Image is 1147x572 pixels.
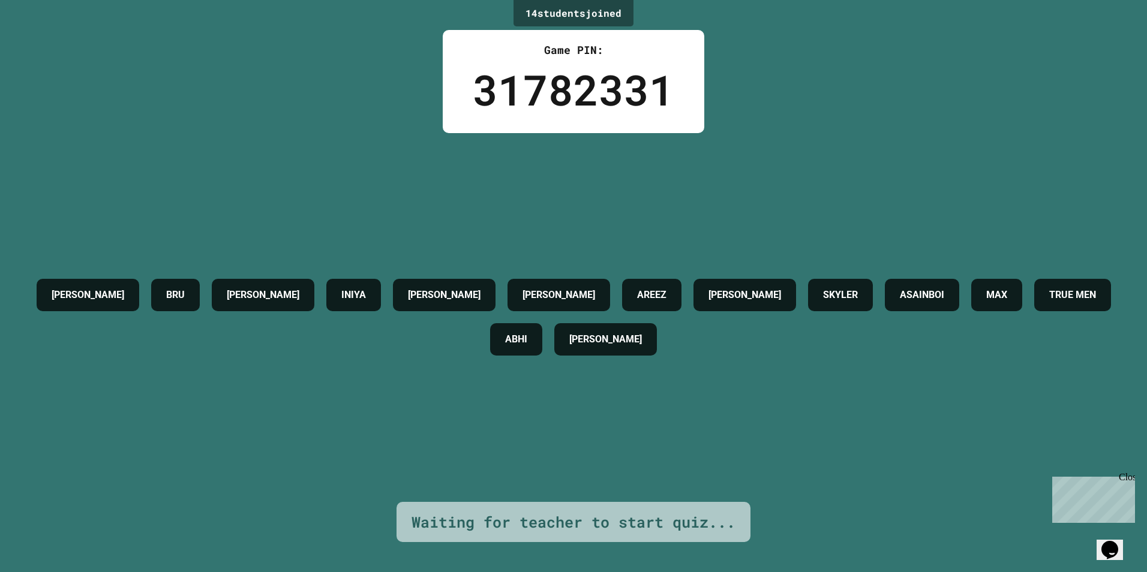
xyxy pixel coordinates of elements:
h4: ASAINBOI [900,288,944,302]
h4: ABHI [505,332,527,347]
h4: BRU [166,288,185,302]
iframe: chat widget [1097,524,1135,560]
h4: [PERSON_NAME] [569,332,642,347]
div: 31782331 [473,58,674,121]
h4: INIYA [341,288,366,302]
h4: [PERSON_NAME] [708,288,781,302]
h4: [PERSON_NAME] [227,288,299,302]
div: Chat with us now!Close [5,5,83,76]
iframe: chat widget [1047,472,1135,523]
h4: MAX [986,288,1007,302]
h4: [PERSON_NAME] [408,288,481,302]
h4: TRUE MEN [1049,288,1096,302]
div: Game PIN: [473,42,674,58]
h4: AREEZ [637,288,666,302]
div: Waiting for teacher to start quiz... [412,511,735,534]
h4: [PERSON_NAME] [523,288,595,302]
h4: [PERSON_NAME] [52,288,124,302]
h4: SKYLER [823,288,858,302]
